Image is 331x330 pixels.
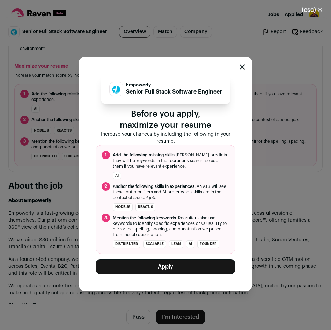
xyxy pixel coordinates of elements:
img: fe10a0cdb425caddd70950373c22a72f10cb2e0f2cbda3901c93acf5f235d901.jpg [110,82,123,96]
li: founder [197,240,219,248]
span: Mention the following keywords [113,216,176,220]
span: 2 [102,182,110,191]
span: 1 [102,151,110,159]
li: Node.js [113,203,133,211]
p: Increase your chances by including the following in your resume: [96,131,235,145]
span: 3 [102,214,110,222]
span: . Recruiters also use keywords to identify specific experiences or values. Try to mirror the spel... [113,215,229,237]
button: Apply [96,259,235,274]
span: Anchor the following skills in experiences [113,184,194,189]
button: Close modal [240,64,245,70]
p: Senior Full Stack Software Engineer [126,88,222,96]
li: distributed [113,240,140,248]
p: Before you apply, maximize your resume [96,109,235,131]
li: AI [186,240,194,248]
span: [PERSON_NAME] predicts they will be keywords in the recruiter's search, so add them if you have r... [113,152,229,169]
li: AI [113,172,121,179]
i: recent job. [135,196,156,200]
button: Close modal [293,2,331,17]
li: ReactJS [135,203,155,211]
span: . An ATS will see these, but recruiters and AI prefer when skills are in the context of a [113,184,229,200]
li: scalable [143,240,166,248]
p: Empowerly [126,82,222,88]
li: lean [169,240,183,248]
span: Add the following missing skills. [113,153,176,157]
